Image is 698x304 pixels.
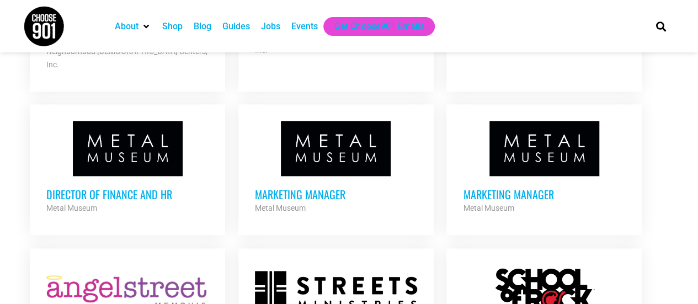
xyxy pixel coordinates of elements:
strong: Neighborhood [DEMOGRAPHIC_DATA] Centers, Inc. [46,47,207,69]
h3: Marketing Manager [463,187,625,201]
a: Guides [222,20,250,33]
nav: Main nav [109,17,637,36]
strong: Metal Museum [463,204,514,212]
strong: Metal Museum [255,204,306,212]
div: About [109,17,157,36]
a: About [115,20,138,33]
a: Blog [194,20,211,33]
a: Jobs [261,20,280,33]
a: Director of Finance and HR Metal Museum [30,104,225,231]
a: Shop [162,20,183,33]
a: Marketing Manager Metal Museum [446,104,642,231]
a: Get Choose901 Emails [334,20,424,33]
a: Events [291,20,318,33]
div: Search [652,17,670,35]
strong: Neighborhood [DEMOGRAPHIC_DATA] Centers, Inc. [255,33,416,55]
strong: Metal Museum [46,204,97,212]
h3: Director of Finance and HR [46,187,209,201]
h3: Marketing Manager [255,187,417,201]
a: Marketing Manager Metal Museum [238,104,434,231]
